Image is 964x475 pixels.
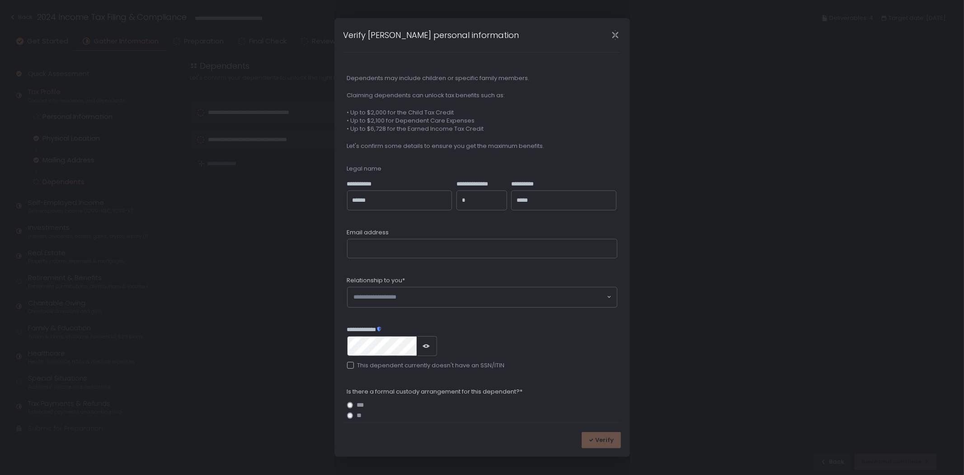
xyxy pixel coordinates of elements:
[347,109,617,117] span: • Up to $2,000 for the Child Tax Credit
[347,165,617,173] div: Legal name
[347,388,523,396] span: Is there a formal custody arrangement for this dependent?*
[601,30,630,40] div: Close
[347,91,617,100] span: Claiming dependents can unlock tax benefits such as:
[348,287,617,307] div: Search for option
[343,29,519,41] h1: Verify [PERSON_NAME] personal information
[347,228,389,237] span: Email address
[347,125,617,133] span: • Up to $6,728 for the Earned Income Tax Credit
[347,74,617,82] span: Dependents may include children or specific family members.
[347,142,617,150] span: Let's confirm some details to ensure you get the maximum benefits.
[347,117,617,125] span: • Up to $2,100 for Dependent Care Expenses
[354,293,606,302] input: Search for option
[347,276,405,285] span: Relationship to you*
